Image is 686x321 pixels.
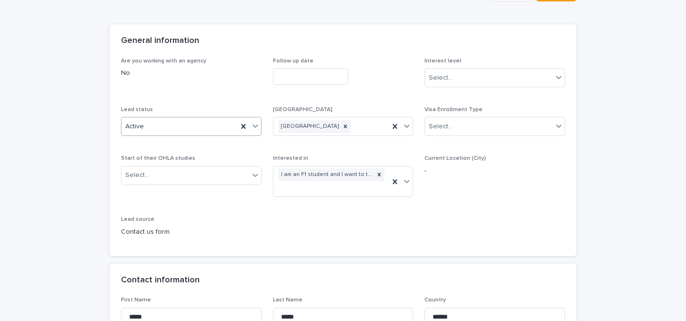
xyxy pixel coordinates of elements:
span: Follow up date [273,58,313,64]
span: Lead source [121,217,154,222]
div: Select... [429,73,453,83]
span: Active [125,122,144,132]
span: Interested in [273,155,308,161]
div: I am an F1 student and I want to transfer to [GEOGRAPHIC_DATA] [278,168,374,181]
span: Are you working with an agency [121,58,206,64]
h2: Contact information [121,275,200,286]
h2: General information [121,36,199,46]
span: Start of their OHLA studies [121,155,195,161]
span: Visa Enrollment Type [424,107,483,113]
span: Current Location (City) [424,155,486,161]
span: Last Name [273,297,303,303]
div: Select... [429,122,453,132]
p: - [424,166,565,176]
div: Select... [125,170,149,180]
span: First Name [121,297,151,303]
span: Interest level [424,58,461,64]
span: [GEOGRAPHIC_DATA] [273,107,333,113]
span: Lead status [121,107,153,113]
div: [GEOGRAPHIC_DATA] [278,120,340,133]
span: Country [424,297,446,303]
p: No [121,68,262,78]
p: Contact us form [121,227,262,237]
